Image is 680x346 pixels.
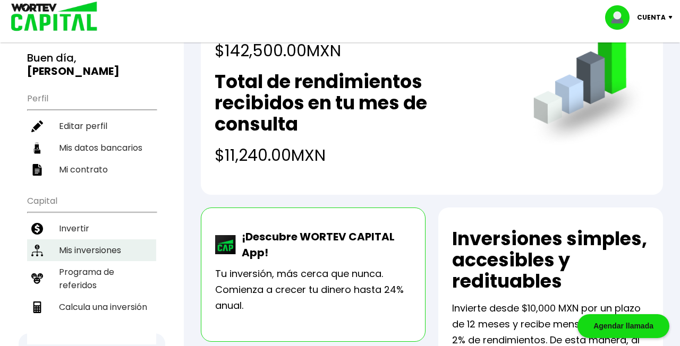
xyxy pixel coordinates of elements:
[529,28,649,149] img: grafica.516fef24.png
[27,218,156,239] a: Invertir
[31,164,43,176] img: contrato-icon.f2db500c.svg
[31,120,43,132] img: editar-icon.952d3147.svg
[27,239,156,261] a: Mis inversiones
[27,87,156,180] ul: Perfil
[215,39,481,63] h4: $142,500.00 MXN
[27,261,156,296] a: Programa de referidos
[215,266,411,314] p: Tu inversión, más cerca que nunca. Comienza a crecer tu dinero hasta 24% anual.
[666,16,680,19] img: icon-down
[27,296,156,318] a: Calcula una inversión
[215,71,512,135] h2: Total de rendimientos recibidos en tu mes de consulta
[27,64,120,79] b: [PERSON_NAME]
[31,223,43,235] img: invertir-icon.b3b967d7.svg
[215,235,236,254] img: wortev-capital-app-icon
[215,143,512,167] h4: $11,240.00 MXN
[31,273,43,284] img: recomiendanos-icon.9b8e9327.svg
[27,159,156,180] a: Mi contrato
[452,228,649,292] h2: Inversiones simples, accesibles y redituables
[236,229,411,261] p: ¡Descubre WORTEV CAPITAL App!
[31,245,43,256] img: inversiones-icon.6695dc30.svg
[27,115,156,137] a: Editar perfil
[27,189,156,344] ul: Capital
[577,314,669,338] div: Agendar llamada
[27,51,156,78] h3: Buen día,
[31,142,43,154] img: datos-icon.10cf9172.svg
[637,10,666,25] p: Cuenta
[31,301,43,313] img: calculadora-icon.17d418c4.svg
[605,5,637,30] img: profile-image
[27,137,156,159] a: Mis datos bancarios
